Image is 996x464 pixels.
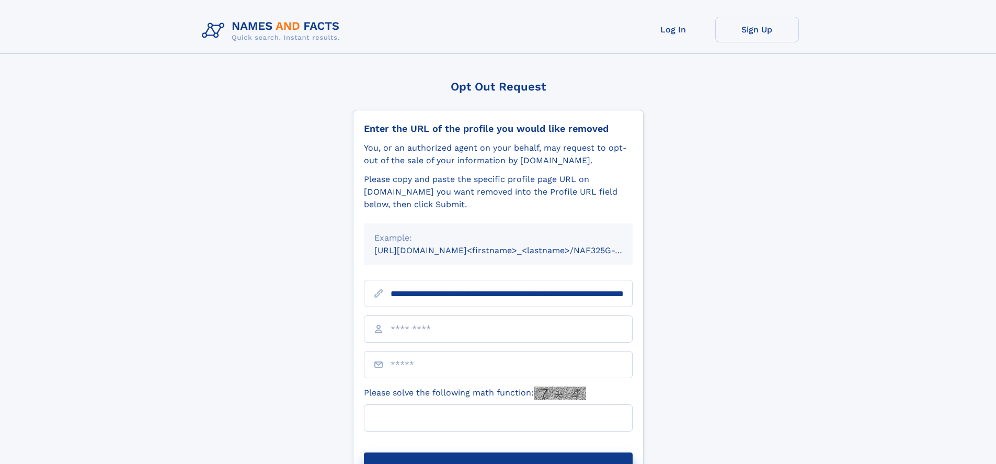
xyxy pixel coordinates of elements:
[632,17,715,42] a: Log In
[364,173,633,211] div: Please copy and paste the specific profile page URL on [DOMAIN_NAME] you want removed into the Pr...
[364,142,633,167] div: You, or an authorized agent on your behalf, may request to opt-out of the sale of your informatio...
[715,17,799,42] a: Sign Up
[374,232,622,244] div: Example:
[364,387,586,400] label: Please solve the following math function:
[198,17,348,45] img: Logo Names and Facts
[374,245,652,255] small: [URL][DOMAIN_NAME]<firstname>_<lastname>/NAF325G-xxxxxxxx
[353,80,644,93] div: Opt Out Request
[364,123,633,134] div: Enter the URL of the profile you would like removed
